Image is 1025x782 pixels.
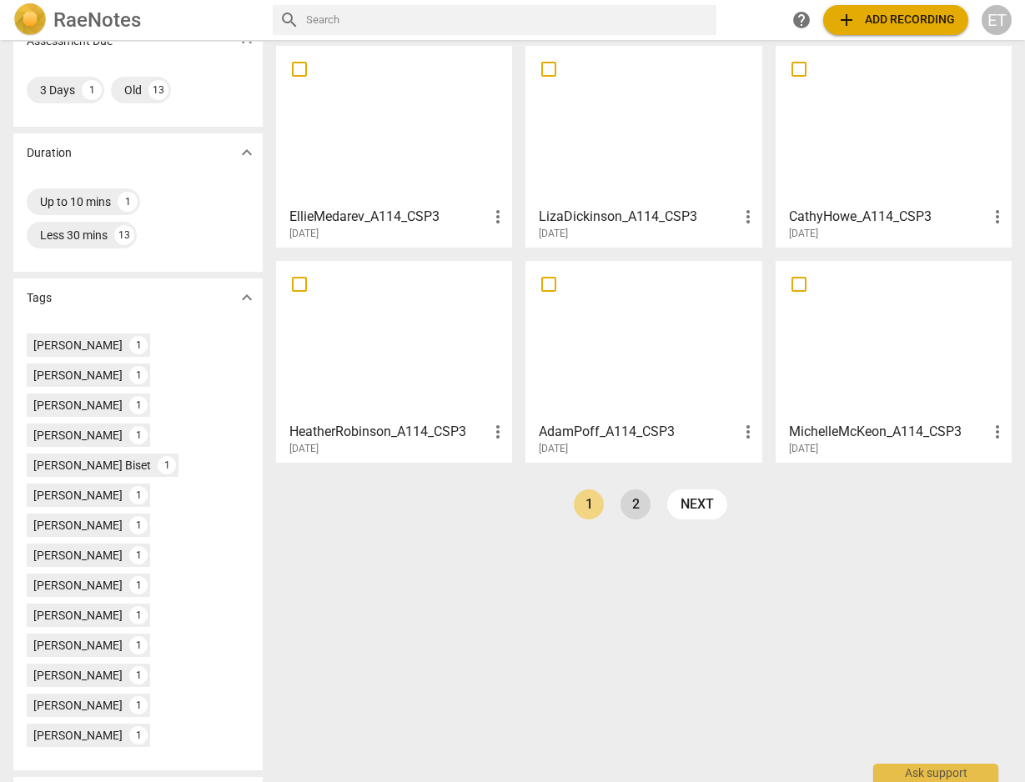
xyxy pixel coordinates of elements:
[82,80,102,100] div: 1
[789,227,818,241] span: [DATE]
[982,5,1012,35] button: ET
[33,547,123,564] div: [PERSON_NAME]
[129,336,148,354] div: 1
[488,422,508,442] span: more_vert
[987,207,1007,227] span: more_vert
[129,366,148,384] div: 1
[129,636,148,654] div: 1
[27,144,72,162] p: Duration
[13,3,47,37] img: Logo
[488,207,508,227] span: more_vert
[873,764,998,782] div: Ask support
[148,80,168,100] div: 13
[53,8,141,32] h2: RaeNotes
[129,426,148,444] div: 1
[40,193,111,210] div: Up to 10 mins
[781,52,1006,240] a: CathyHowe_A114_CSP3[DATE]
[33,697,123,714] div: [PERSON_NAME]
[738,207,758,227] span: more_vert
[539,442,568,456] span: [DATE]
[129,576,148,594] div: 1
[118,192,138,212] div: 1
[786,5,816,35] a: Help
[289,422,488,442] h3: HeatherRobinson_A114_CSP3
[129,546,148,564] div: 1
[13,3,259,37] a: LogoRaeNotes
[289,227,319,241] span: [DATE]
[781,267,1006,455] a: MichelleMcKeon_A114_CSP3[DATE]
[33,457,151,474] div: [PERSON_NAME] Biset
[33,397,123,414] div: [PERSON_NAME]
[234,285,259,310] button: Show more
[124,82,142,98] div: Old
[282,267,506,455] a: HeatherRobinson_A114_CSP3[DATE]
[129,666,148,684] div: 1
[33,427,123,444] div: [PERSON_NAME]
[27,289,52,307] p: Tags
[33,727,123,744] div: [PERSON_NAME]
[282,52,506,240] a: EllieMedarev_A114_CSP3[DATE]
[531,267,756,455] a: AdamPoff_A114_CSP3[DATE]
[237,288,257,308] span: expand_more
[667,489,727,519] a: next
[234,140,259,165] button: Show more
[306,7,710,33] input: Search
[539,207,737,227] h3: LizaDickinson_A114_CSP3
[289,442,319,456] span: [DATE]
[837,10,857,30] span: add
[237,143,257,163] span: expand_more
[158,456,176,474] div: 1
[789,207,987,227] h3: CathyHowe_A114_CSP3
[129,606,148,624] div: 1
[33,577,123,594] div: [PERSON_NAME]
[823,5,968,35] button: Upload
[40,227,108,243] div: Less 30 mins
[33,517,123,534] div: [PERSON_NAME]
[789,422,987,442] h3: MichelleMcKeon_A114_CSP3
[129,696,148,714] div: 1
[621,489,651,519] a: Page 2
[33,667,123,684] div: [PERSON_NAME]
[289,207,488,227] h3: EllieMedarev_A114_CSP3
[40,82,75,98] div: 3 Days
[279,10,299,30] span: search
[539,422,737,442] h3: AdamPoff_A114_CSP3
[987,422,1007,442] span: more_vert
[33,337,123,353] div: [PERSON_NAME]
[129,726,148,744] div: 1
[33,487,123,504] div: [PERSON_NAME]
[129,396,148,414] div: 1
[129,486,148,504] div: 1
[837,10,955,30] span: Add recording
[531,52,756,240] a: LizaDickinson_A114_CSP3[DATE]
[574,489,604,519] a: Page 1 is your current page
[114,225,134,245] div: 13
[33,367,123,383] div: [PERSON_NAME]
[539,227,568,241] span: [DATE]
[738,422,758,442] span: more_vert
[791,10,811,30] span: help
[789,442,818,456] span: [DATE]
[33,607,123,624] div: [PERSON_NAME]
[129,516,148,534] div: 1
[33,637,123,654] div: [PERSON_NAME]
